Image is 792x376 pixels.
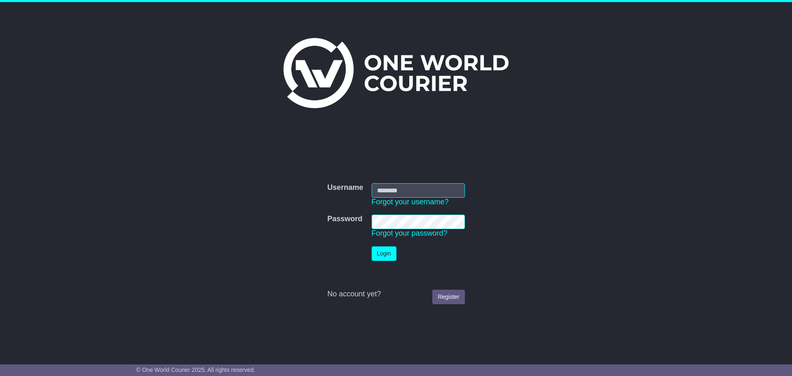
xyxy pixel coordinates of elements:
a: Forgot your username? [372,198,449,206]
button: Login [372,246,396,261]
label: Password [327,215,362,224]
img: One World [283,38,509,108]
div: No account yet? [327,290,464,299]
a: Register [432,290,464,304]
span: © One World Courier 2025. All rights reserved. [136,367,255,373]
label: Username [327,183,363,192]
a: Forgot your password? [372,229,448,237]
